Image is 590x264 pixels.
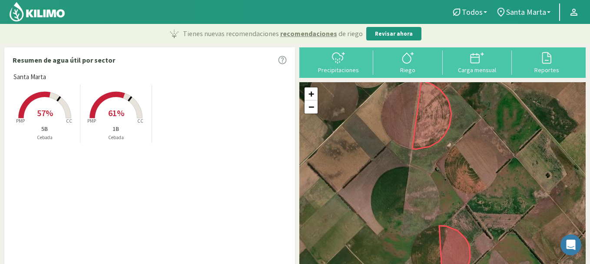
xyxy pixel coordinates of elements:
[514,67,579,73] div: Reportes
[9,134,80,141] p: Cebada
[305,87,318,100] a: Zoom in
[37,107,53,118] span: 57%
[108,107,124,118] span: 61%
[66,118,72,124] tspan: CC
[375,30,413,38] p: Revisar ahora
[306,67,371,73] div: Precipitaciones
[304,50,373,74] button: Precipitaciones
[373,50,443,74] button: Riego
[445,67,510,73] div: Carga mensual
[443,50,512,74] button: Carga mensual
[560,234,581,255] div: Open Intercom Messenger
[87,118,96,124] tspan: PMP
[280,28,337,39] span: recomendaciones
[183,28,363,39] p: Tienes nuevas recomendaciones
[80,134,151,141] p: Cebada
[9,124,80,134] p: 5B
[137,118,143,124] tspan: CC
[506,7,546,17] span: Santa Marta
[338,28,363,39] span: de riego
[9,1,66,22] img: Kilimo
[512,50,581,74] button: Reportes
[376,67,440,73] div: Riego
[13,72,46,82] span: Santa Marta
[305,100,318,114] a: Zoom out
[366,27,421,41] button: Revisar ahora
[16,118,24,124] tspan: PMP
[13,55,115,65] p: Resumen de agua útil por sector
[462,7,483,17] span: Todos
[80,124,151,134] p: 1B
